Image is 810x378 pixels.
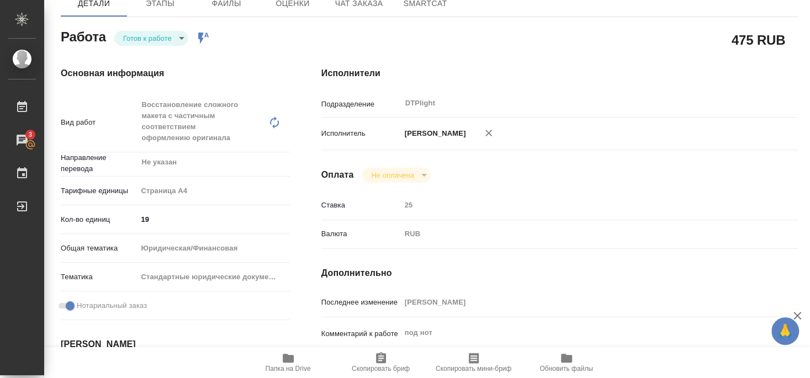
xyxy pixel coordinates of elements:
div: Стандартные юридические документы, договоры, уставы [137,268,290,286]
input: Пустое поле [401,197,758,213]
p: Последнее изменение [321,297,401,308]
span: Обновить файлы [539,365,593,372]
button: 🙏 [771,317,799,345]
input: ✎ Введи что-нибудь [137,211,290,227]
span: Скопировать мини-бриф [436,365,511,372]
button: Скопировать бриф [335,347,427,378]
button: Скопировать мини-бриф [427,347,520,378]
p: Комментарий к работе [321,328,401,339]
p: Валюта [321,228,401,239]
span: Папка на Drive [266,365,311,372]
button: Папка на Drive [242,347,335,378]
div: Готов к работе [114,31,188,46]
h4: Исполнители [321,67,798,80]
p: [PERSON_NAME] [401,128,466,139]
button: Не оплачена [368,171,417,180]
h4: Дополнительно [321,267,798,280]
span: 3 [22,129,39,140]
div: Юридическая/Финансовая [137,239,290,258]
button: Готов к работе [120,34,175,43]
a: 3 [3,126,41,154]
button: Удалить исполнителя [477,121,501,145]
h4: Основная информация [61,67,277,80]
h4: Оплата [321,168,354,182]
span: 🙏 [776,320,795,343]
p: Тематика [61,271,137,283]
p: Вид работ [61,117,137,128]
div: Готов к работе [362,168,430,183]
p: Кол-во единиц [61,214,137,225]
h2: 475 RUB [732,30,785,49]
button: Обновить файлы [520,347,613,378]
h4: [PERSON_NAME] [61,338,277,351]
span: Нотариальный заказ [77,300,147,311]
textarea: под нот [401,323,758,342]
p: Ставка [321,200,401,211]
p: Направление перевода [61,152,137,174]
p: Тарифные единицы [61,185,137,196]
p: Общая тематика [61,243,137,254]
div: Страница А4 [137,182,290,200]
h2: Работа [61,26,106,46]
p: Исполнитель [321,128,401,139]
span: Скопировать бриф [352,365,410,372]
div: RUB [401,225,758,243]
p: Подразделение [321,99,401,110]
input: Пустое поле [401,294,758,310]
